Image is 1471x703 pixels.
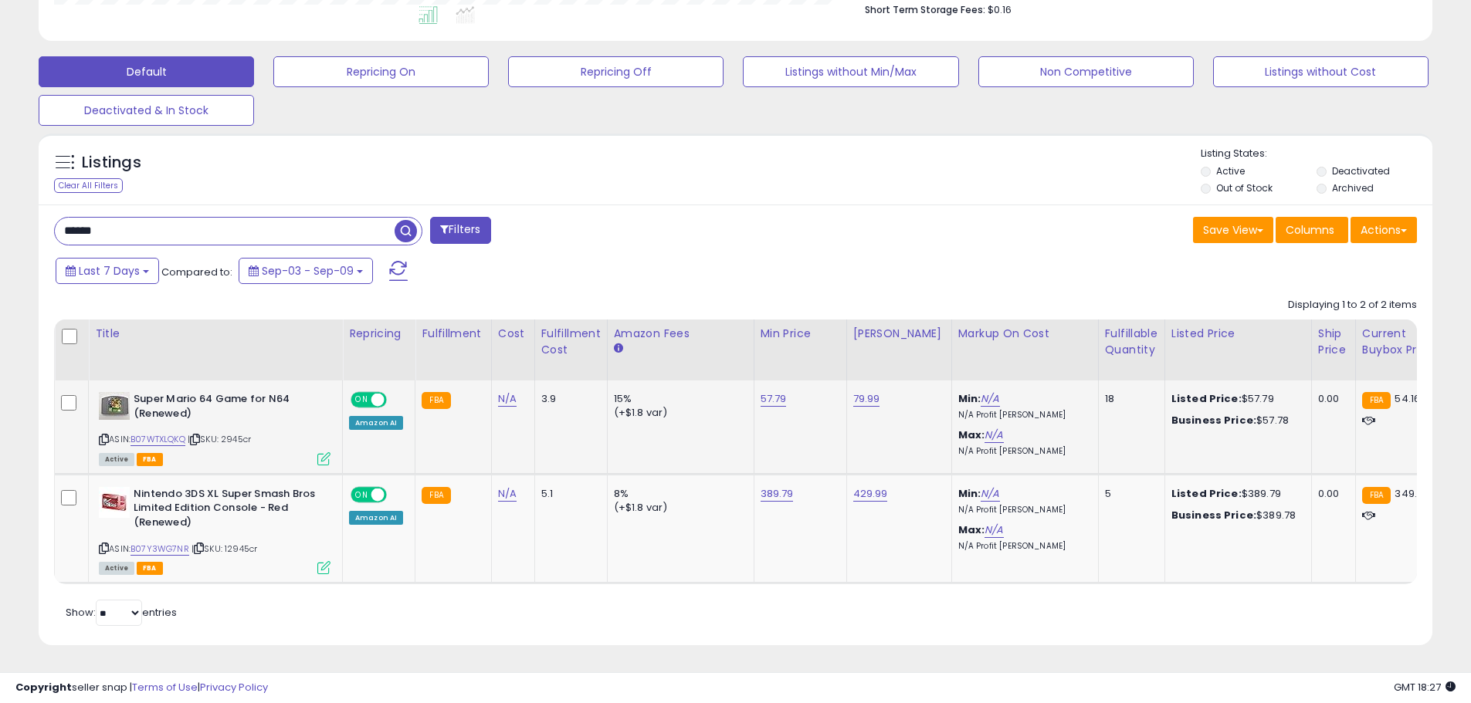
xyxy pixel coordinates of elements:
span: All listings currently available for purchase on Amazon [99,453,134,466]
div: Displaying 1 to 2 of 2 items [1288,298,1417,313]
div: Ship Price [1318,326,1349,358]
b: Max: [958,428,985,442]
span: FBA [137,453,163,466]
b: Short Term Storage Fees: [865,3,985,16]
a: N/A [985,522,1003,538]
button: Last 7 Days [56,258,159,284]
button: Deactivated & In Stock [39,95,254,126]
div: Fulfillable Quantity [1105,326,1158,358]
div: Min Price [761,326,840,342]
p: N/A Profit [PERSON_NAME] [958,446,1086,457]
a: Terms of Use [132,680,198,695]
a: B07WTXLQKQ [130,433,185,446]
div: 8% [614,487,742,501]
label: Out of Stock [1216,181,1273,194]
b: Business Price: [1171,508,1256,522]
div: Fulfillment Cost [541,326,601,358]
div: 15% [614,392,742,406]
div: Title [95,326,336,342]
div: Repricing [349,326,408,342]
small: FBA [1362,487,1391,504]
th: The percentage added to the cost of goods (COGS) that forms the calculator for Min & Max prices. [951,319,1098,380]
a: Privacy Policy [200,680,268,695]
span: Show: entries [66,605,177,620]
span: | SKU: 2945cr [188,433,251,445]
b: Min: [958,486,981,501]
label: Deactivated [1332,164,1390,177]
div: 5.1 [541,487,595,501]
button: Columns [1276,217,1348,243]
label: Archived [1332,181,1374,194]
b: Nintendo 3DS XL Super Smash Bros Limited Edition Console - Red (Renewed) [134,487,321,534]
div: Markup on Cost [958,326,1092,342]
div: Amazon AI [349,416,403,430]
div: 5 [1105,487,1153,501]
button: Save View [1193,217,1273,243]
div: [PERSON_NAME] [853,326,945,342]
span: Last 7 Days [79,263,140,279]
button: Repricing On [273,56,489,87]
h5: Listings [82,152,141,174]
a: 79.99 [853,391,880,407]
button: Filters [430,217,490,244]
span: 2025-09-17 18:27 GMT [1394,680,1456,695]
span: Sep-03 - Sep-09 [262,263,354,279]
a: N/A [498,486,517,502]
span: $0.16 [988,2,1012,17]
p: N/A Profit [PERSON_NAME] [958,541,1086,552]
span: All listings currently available for purchase on Amazon [99,562,134,575]
div: Listed Price [1171,326,1305,342]
button: Default [39,56,254,87]
div: 0.00 [1318,392,1344,406]
div: (+$1.8 var) [614,406,742,420]
div: Clear All Filters [54,178,123,193]
div: Amazon Fees [614,326,747,342]
div: Amazon AI [349,511,403,525]
button: Non Competitive [978,56,1194,87]
div: seller snap | | [15,681,268,695]
a: 429.99 [853,486,888,502]
button: Repricing Off [508,56,724,87]
div: ASIN: [99,487,330,573]
span: 54.16 [1395,391,1420,406]
div: $57.79 [1171,392,1300,406]
div: 3.9 [541,392,595,406]
small: Amazon Fees. [614,342,623,356]
a: B07Y3WG7NR [130,542,189,556]
span: Compared to: [161,265,232,279]
a: N/A [981,486,999,502]
b: Max: [958,522,985,537]
p: Listing States: [1201,147,1432,161]
a: 389.79 [761,486,794,502]
small: FBA [422,487,450,504]
label: Active [1216,164,1245,177]
span: | SKU: 12945cr [192,542,257,555]
span: FBA [137,562,163,575]
small: FBA [1362,392,1391,409]
button: Listings without Cost [1213,56,1429,87]
div: Fulfillment [422,326,484,342]
a: N/A [498,391,517,407]
div: Current Buybox Price [1362,326,1442,358]
div: $389.78 [1171,509,1300,522]
span: ON [352,488,371,501]
b: Super Mario 64 Game for N64 (Renewed) [134,392,321,424]
b: Listed Price: [1171,486,1242,501]
a: N/A [981,391,999,407]
small: FBA [422,392,450,409]
span: OFF [385,488,409,501]
a: N/A [985,428,1003,443]
div: Cost [498,326,528,342]
div: 18 [1105,392,1153,406]
span: Columns [1286,222,1334,238]
b: Min: [958,391,981,406]
div: ASIN: [99,392,330,464]
button: Actions [1351,217,1417,243]
img: 41bppJKoENL._SL40_.jpg [99,392,130,420]
strong: Copyright [15,680,72,695]
img: 51C4kMoMonL._SL40_.jpg [99,487,130,518]
div: 0.00 [1318,487,1344,501]
b: Listed Price: [1171,391,1242,406]
div: $389.79 [1171,487,1300,501]
b: Business Price: [1171,413,1256,428]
